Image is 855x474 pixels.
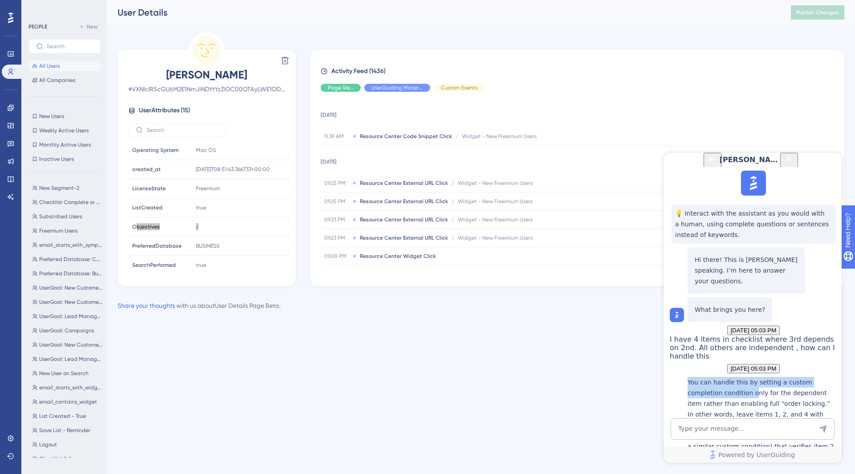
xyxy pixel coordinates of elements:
[458,216,533,223] span: Widget - New Freemium Users
[28,382,106,393] button: email_starts_with_widget
[28,197,106,208] button: Checklist Complete or Dismissed
[324,133,349,140] span: 11.39 AM
[452,198,454,205] span: /
[39,227,77,234] span: Freemium Users
[147,127,219,133] input: Search
[452,234,454,241] span: /
[39,327,94,334] span: UserGoal: Campaigns
[452,216,454,223] span: /
[21,2,56,13] span: Need Help?
[360,133,452,140] span: Resource Center Code Snippet Click
[39,241,102,249] span: email_starts_with_symphony
[28,339,106,350] button: UserGoal: New Customers
[28,268,106,279] button: Preferred Database: Business
[132,166,161,173] span: created_at
[128,84,285,94] span: # VXNlclR5cGU6M2E1NmJiNDYtYzZiOC00OTAyLWE1ODEtMWEwZmYwNTNmZTE3
[132,185,166,192] span: LicenseState
[324,198,349,205] span: 09.25 PM
[360,216,448,223] span: Resource Center External URL Click
[39,427,90,434] span: Save List - Reminder
[39,199,102,206] span: Checklist Complete or Dismissed
[118,6,769,19] div: User Details
[324,180,349,187] span: 09.25 PM
[196,166,270,173] span: [DATE]T08:51:43.366733+00:00
[39,127,89,134] span: Weekly Active Users
[371,84,423,91] span: UserGuiding Material
[139,105,190,116] span: User Attributes ( 15 )
[39,341,102,348] span: UserGoal: New Customers
[436,271,510,278] span: Widget - New Freemium Users
[28,297,106,307] button: UserGoal: New Customers, Campaigns
[28,396,106,407] button: email_contains_widget
[28,282,106,293] button: UserGoal: New Customers, Lead Management
[324,216,349,223] span: 09.23 PM
[458,234,533,241] span: Widget - New Freemium Users
[7,266,171,287] textarea: AI Assistant Text Input
[39,355,102,363] span: UserGoal: Lead Management
[39,284,102,291] span: UserGoal: New Customers, Lead Management
[28,311,106,322] button: UserGoal: Lead Management, Campaigns
[360,271,426,278] span: Resource Center Tab View
[39,113,64,120] span: New Users
[456,133,458,140] span: /
[132,147,179,154] span: Operating System
[28,454,106,464] button: Checklist 2-1
[24,224,174,342] p: You can handle this by setting a custom completion condition only for the dependent item rather t...
[39,298,102,306] span: UserGoal: New Customers, Campaigns
[28,23,47,30] div: PEOPLE
[28,240,106,250] button: email_starts_with_symphony
[458,198,533,205] span: Widget - New Freemium Users
[28,183,106,193] button: New Segment-2
[321,146,836,174] td: [DATE]
[196,242,220,249] span: BUSINESS
[28,325,106,336] button: UserGoal: Campaigns
[132,242,182,249] span: PreferredDatabase
[55,297,131,307] span: Powered by UserGuiding
[28,425,106,436] button: Save List - Reminder
[328,84,354,91] span: Page View
[39,62,60,69] span: All Users
[28,211,106,222] button: Subscribed Users
[118,302,175,309] a: Share your thoughts
[39,77,75,84] span: All Companies
[324,253,349,260] span: 09.08 PM
[28,411,106,421] button: List Created - True
[39,313,102,320] span: UserGoal: Lead Management, Campaigns
[28,439,106,450] button: Logout
[39,155,74,163] span: Inactive Users
[196,223,199,230] span: -
[791,5,844,20] button: Publish Changes
[321,99,836,127] td: [DATE]
[39,141,91,148] span: Monthly Active Users
[462,133,537,140] span: Widget - New Freemium Users
[324,234,349,241] span: 09.23 PM
[39,413,86,420] span: List Created - True
[47,43,93,49] input: Search
[28,354,106,364] button: UserGoal: Lead Management
[360,253,436,260] span: Resource Center Widget Click
[324,271,349,278] span: 09.08 PM
[196,185,220,192] span: Freemium
[796,9,839,16] span: Publish Changes
[28,75,101,86] button: All Companies
[360,234,448,241] span: Resource Center External URL Click
[76,21,101,32] button: New
[39,455,71,462] span: Checklist 2-1
[331,66,386,77] span: Activity Feed (1436)
[39,441,57,448] span: Logout
[360,198,448,205] span: Resource Center External URL Click
[28,225,106,236] button: Freemium Users
[87,23,98,30] span: New
[39,184,79,192] span: New Segment-2
[28,111,101,122] button: New Users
